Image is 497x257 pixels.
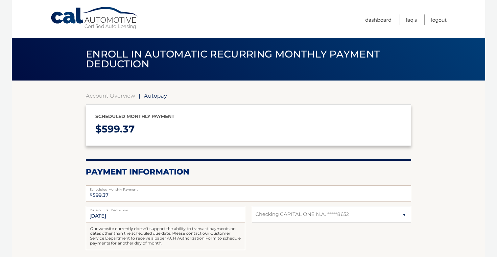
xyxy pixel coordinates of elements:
a: Logout [431,14,447,25]
label: Scheduled Monthly Payment [86,185,411,191]
input: Payment Amount [86,185,411,202]
input: Payment Date [86,206,245,222]
div: Our website currently doesn't support the ability to transact payments on dates other than the sc... [86,222,245,250]
span: $ [88,187,94,202]
p: $ [95,121,402,138]
a: Account Overview [86,92,135,99]
span: Autopay [144,92,167,99]
a: FAQ's [406,14,417,25]
p: Scheduled monthly payment [95,112,402,121]
a: Dashboard [365,14,391,25]
span: 599.37 [102,123,135,135]
h2: Payment Information [86,167,411,177]
label: Date of First Deduction [86,206,245,211]
a: Cal Automotive [50,7,139,30]
span: | [139,92,140,99]
span: Enroll in automatic recurring monthly payment deduction [86,48,380,70]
